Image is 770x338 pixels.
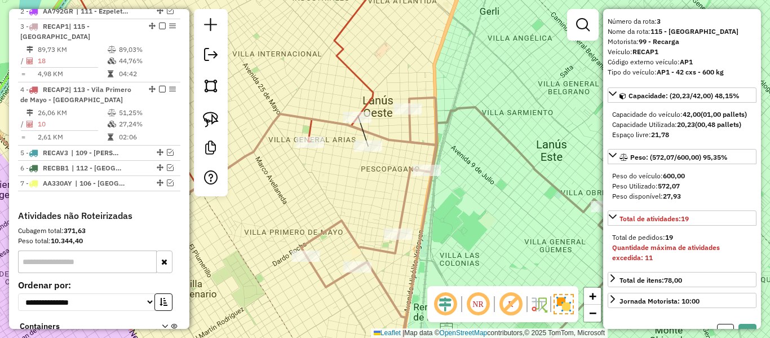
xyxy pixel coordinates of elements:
span: 7 - [20,179,72,187]
i: % de utilização do peso [108,109,116,116]
strong: 371,63 [64,226,86,235]
label: Ordenar por: [18,278,180,292]
div: Jornada Motorista: 10:00 [619,296,700,306]
img: Fluxo de ruas [530,295,548,313]
span: | [402,329,404,337]
i: Tempo total em rota [108,71,113,77]
img: Selecionar atividades - laço [203,112,219,128]
span: Peso: (572,07/600,00) 95,35% [630,153,728,161]
strong: 78,00 [664,276,682,284]
div: Peso Utilizado: [612,181,752,191]
a: Exportar sessão [200,43,222,69]
em: Alterar sequência das rotas [157,149,163,156]
td: 26,06 KM [37,107,107,118]
span: − [589,306,596,320]
span: + [589,289,596,303]
td: / [20,55,26,67]
span: 112 - Vila Las Posas - Coronel Olmos [72,163,123,173]
span: Total de atividades: [619,214,689,223]
strong: 20,23 [677,120,695,129]
em: Finalizar rota [159,86,166,93]
em: Alterar sequência das rotas [157,164,163,171]
em: Visualizar rota [167,7,174,14]
a: Total de atividades:19 [608,210,756,226]
i: Distância Total [26,46,33,53]
div: Total de atividades:19 [608,228,756,267]
td: 44,76% [118,55,175,67]
span: | 113 - Vila Primero de Mayo - [GEOGRAPHIC_DATA] [20,85,131,104]
span: AA792GR [43,7,73,15]
div: Número da rota: [608,16,756,27]
div: Capacidade do veículo: [612,109,752,120]
div: Map data © contributors,© 2025 TomTom, Microsoft [371,328,608,338]
a: Zoom out [584,305,601,322]
a: Exibir filtros [572,14,594,36]
span: 6 - [20,164,69,172]
strong: AP1 - 42 cxs - 600 kg [657,68,724,76]
span: 3 - [20,22,90,41]
div: Cubagem total: [18,226,180,236]
em: Alterar sequência das rotas [149,23,156,29]
a: OpenStreetMap [440,329,488,337]
em: Alterar sequência das rotas [157,7,163,14]
i: Total de Atividades [26,58,33,64]
strong: 115 - [GEOGRAPHIC_DATA] [650,27,738,36]
div: Total de pedidos: [612,232,752,243]
button: Ordem crescente [154,293,172,311]
td: 89,03% [118,44,175,55]
em: Opções [169,86,176,93]
strong: 19 [665,233,673,242]
div: Peso: (572,07/600,00) 95,35% [608,166,756,206]
h4: Atividades não Roteirizadas [18,210,180,221]
span: 2 - [20,7,73,15]
a: Leaflet [374,329,401,337]
div: Total de itens: [619,275,682,286]
td: 18 [37,55,107,67]
span: Ocultar deslocamento [432,291,459,318]
strong: (00,48 pallets) [695,120,741,129]
span: 5 - [20,148,68,157]
strong: (01,00 pallets) [701,110,747,118]
i: % de utilização do peso [108,46,116,53]
em: Finalizar rota [159,23,166,29]
i: Distância Total [26,109,33,116]
img: Selecionar atividades - polígono [203,78,219,94]
i: Tempo total em rota [108,134,113,141]
span: Peso do veículo: [612,172,685,180]
strong: RECAP1 [632,47,658,56]
span: AA330AY [43,179,72,187]
a: Nova sessão e pesquisa [200,14,222,39]
td: 51,25% [118,107,175,118]
span: Ocultar NR [464,291,492,318]
span: 4 - [20,85,131,104]
a: Peso: (572,07/600,00) 95,35% [608,149,756,164]
strong: 42,00 [683,110,701,118]
img: Exibir/Ocultar setores [554,294,574,314]
em: Visualizar rota [167,164,174,171]
span: Containers [20,321,147,332]
i: Total de Atividades [26,121,33,128]
h4: Adicionar em lote [608,327,681,338]
a: Jornada Motorista: 10:00 [608,293,756,308]
span: RECAP1 [43,22,69,30]
i: % de utilização da cubagem [108,121,116,128]
strong: 572,07 [658,182,680,190]
div: Capacidade: (20,23/42,00) 48,15% [608,105,756,144]
strong: AP1 [680,58,693,66]
strong: 10.344,40 [51,236,83,245]
span: 106 - La Plata [75,178,127,188]
td: 4,98 KM [37,68,107,80]
a: Zoom in [584,288,601,305]
span: 111 - Ezpeleta - Barrio Papelero [76,6,128,16]
td: 89,73 KM [37,44,107,55]
span: 109 - San Vicente - Alejandro Korn - Glew [71,148,123,158]
div: Motorista: [608,37,756,47]
td: 10 [37,118,107,130]
span: | 115 - [GEOGRAPHIC_DATA] [20,22,90,41]
span: RECAV3 [43,148,68,157]
td: = [20,131,26,143]
strong: 3 [657,17,661,25]
span: RECAP2 [43,85,69,94]
strong: 19 [681,214,689,223]
span: Capacidade: (20,23/42,00) 48,15% [629,91,740,100]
